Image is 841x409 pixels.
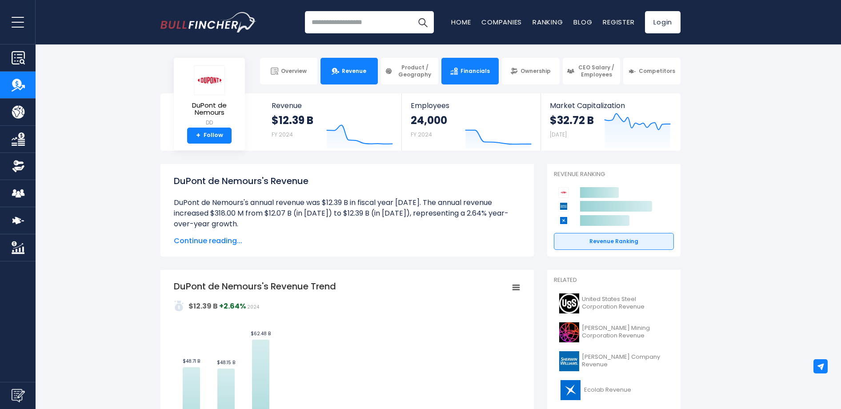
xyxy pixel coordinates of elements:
[320,58,378,84] a: Revenue
[381,58,438,84] a: Product / Geography
[554,320,674,345] a: [PERSON_NAME] Mining Corporation Revenue
[181,102,238,116] span: DuPont de Nemours
[559,293,579,313] img: X logo
[521,68,551,75] span: Ownership
[183,358,200,365] text: $48.71 B
[550,131,567,138] small: [DATE]
[639,68,675,75] span: Competitors
[558,201,569,212] img: Sherwin-Williams Company competitors logo
[603,17,634,27] a: Register
[623,58,681,84] a: Competitors
[550,113,594,127] strong: $32.72 B
[174,197,521,229] li: DuPont de Nemours's annual revenue was $12.39 B in fiscal year [DATE]. The annual revenue increas...
[558,215,569,226] img: Ecolab competitors logo
[645,11,681,33] a: Login
[181,119,238,127] small: DD
[196,132,200,140] strong: +
[559,322,579,342] img: B logo
[188,301,218,311] strong: $12.39 B
[402,93,540,151] a: Employees 24,000 FY 2024
[174,174,521,188] h1: DuPont de Nemours's Revenue
[251,330,271,337] text: $62.48 B
[550,101,671,110] span: Market Capitalization
[502,58,559,84] a: Ownership
[441,58,499,84] a: Financials
[187,128,232,144] a: +Follow
[395,64,434,78] span: Product / Geography
[411,113,447,127] strong: 24,000
[263,93,402,151] a: Revenue $12.39 B FY 2024
[573,17,592,27] a: Blog
[559,380,581,400] img: ECL logo
[281,68,307,75] span: Overview
[554,291,674,316] a: United States Steel Corporation Revenue
[554,171,674,178] p: Revenue Ranking
[461,68,490,75] span: Financials
[554,349,674,373] a: [PERSON_NAME] Company Revenue
[559,351,579,371] img: SHW logo
[272,131,293,138] small: FY 2024
[533,17,563,27] a: Ranking
[174,280,336,293] tspan: DuPont de Nemours's Revenue Trend
[451,17,471,27] a: Home
[541,93,680,151] a: Market Capitalization $32.72 B [DATE]
[558,187,569,198] img: DuPont de Nemours competitors logo
[577,64,616,78] span: CEO Salary / Employees
[554,277,674,284] p: Related
[554,233,674,250] a: Revenue Ranking
[247,304,259,310] span: 2024
[554,378,674,402] a: Ecolab Revenue
[174,236,521,246] span: Continue reading...
[342,68,366,75] span: Revenue
[412,11,434,33] button: Search
[272,113,313,127] strong: $12.39 B
[180,65,238,128] a: DuPont de Nemours DD
[411,131,432,138] small: FY 2024
[12,160,25,173] img: Ownership
[174,301,184,311] img: addasd
[217,359,235,366] text: $48.15 B
[160,12,256,32] a: Go to homepage
[481,17,522,27] a: Companies
[260,58,317,84] a: Overview
[160,12,256,32] img: Bullfincher logo
[272,101,393,110] span: Revenue
[411,101,531,110] span: Employees
[219,301,246,311] strong: +2.64%
[563,58,620,84] a: CEO Salary / Employees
